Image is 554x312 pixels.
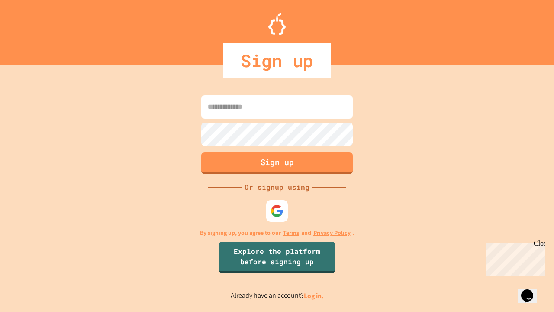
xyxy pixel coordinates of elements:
[313,228,351,237] a: Privacy Policy
[219,242,335,273] a: Explore the platform before signing up
[518,277,545,303] iframe: chat widget
[231,290,324,301] p: Already have an account?
[200,228,354,237] p: By signing up, you agree to our and .
[268,13,286,35] img: Logo.svg
[283,228,299,237] a: Terms
[304,291,324,300] a: Log in.
[3,3,60,55] div: Chat with us now!Close
[271,205,283,218] img: google-icon.svg
[482,240,545,276] iframe: chat widget
[201,152,353,174] button: Sign up
[242,182,312,192] div: Or signup using
[223,43,331,78] div: Sign up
